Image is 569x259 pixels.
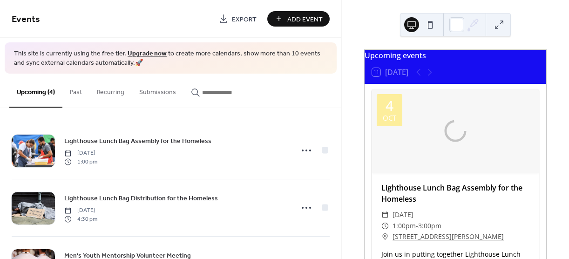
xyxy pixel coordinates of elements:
span: [DATE] [64,149,97,157]
a: Upgrade now [128,48,167,60]
span: Add Event [287,14,323,24]
button: Past [62,74,89,107]
div: ​ [381,231,389,242]
div: Oct [383,115,396,122]
span: Export [232,14,257,24]
a: Export [212,11,264,27]
div: Lighthouse Lunch Bag Assembly for the Homeless [372,182,539,204]
span: This site is currently using the free tier. to create more calendars, show more than 10 events an... [14,49,327,68]
button: Upcoming (4) [9,74,62,108]
button: Add Event [267,11,330,27]
div: ​ [381,220,389,232]
span: 4:30 pm [64,215,97,223]
a: [STREET_ADDRESS][PERSON_NAME] [393,231,504,242]
span: 1:00pm [393,220,416,232]
span: [DATE] [64,206,97,215]
div: ​ [381,209,389,220]
span: Events [12,10,40,28]
span: - [416,220,418,232]
div: Upcoming events [365,50,546,61]
span: Lighthouse Lunch Bag Assembly for the Homeless [64,136,211,146]
button: Recurring [89,74,132,107]
span: Lighthouse Lunch Bag Distribution for the Homeless [64,194,218,204]
span: 1:00 pm [64,157,97,166]
a: Lighthouse Lunch Bag Assembly for the Homeless [64,136,211,146]
div: 4 [386,99,393,113]
button: Submissions [132,74,183,107]
a: Lighthouse Lunch Bag Distribution for the Homeless [64,193,218,204]
span: 3:00pm [418,220,441,232]
span: [DATE] [393,209,413,220]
